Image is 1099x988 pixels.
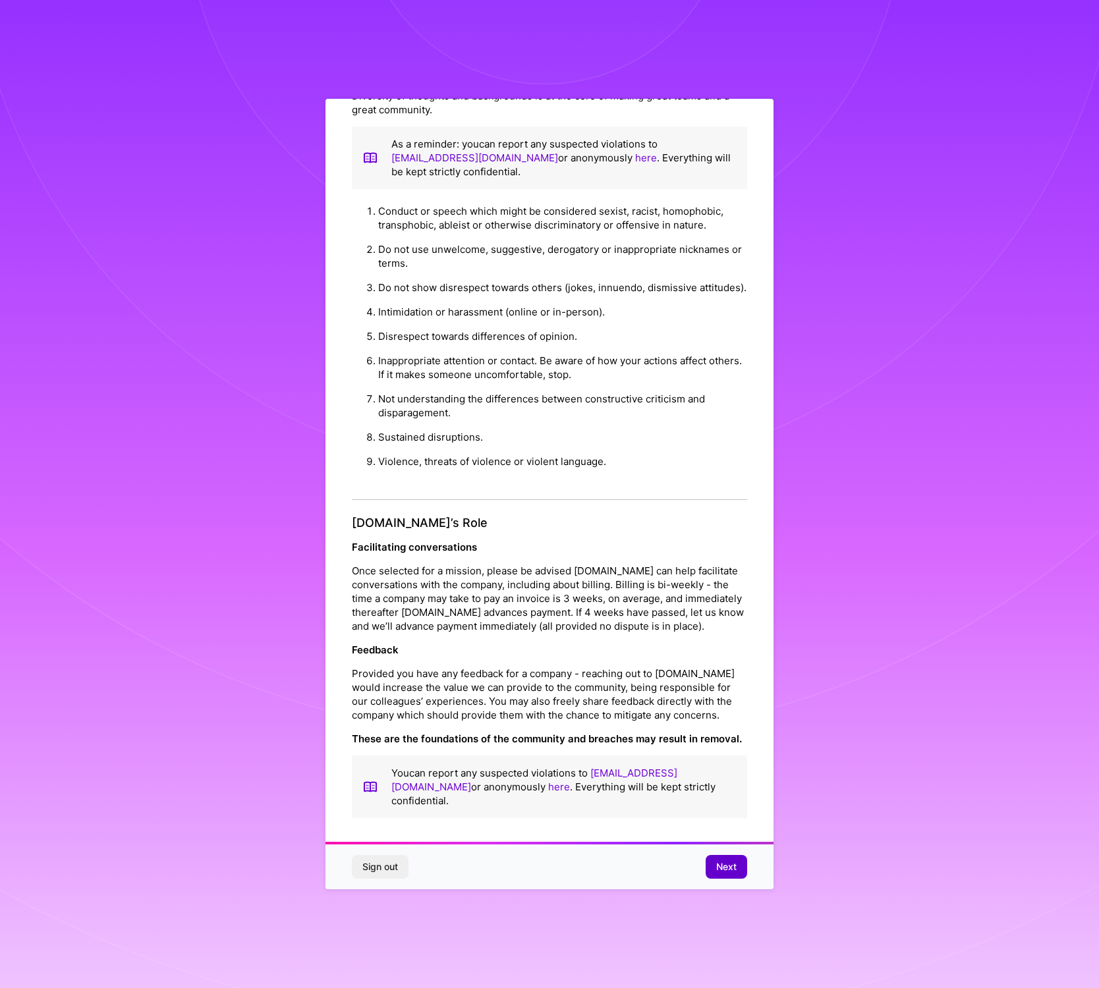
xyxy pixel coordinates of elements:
p: Once selected for a mission, please be advised [DOMAIN_NAME] can help facilitate conversations wi... [352,564,747,633]
button: Next [706,855,747,879]
li: Conduct or speech which might be considered sexist, racist, homophobic, transphobic, ableist or o... [378,199,747,237]
li: Violence, threats of violence or violent language. [378,449,747,474]
li: Sustained disruptions. [378,425,747,449]
li: Disrespect towards differences of opinion. [378,324,747,348]
li: Do not use unwelcome, suggestive, derogatory or inappropriate nicknames or terms. [378,237,747,275]
a: here [635,151,657,164]
strong: Feedback [352,644,399,656]
strong: These are the foundations of the community and breaches may result in removal. [352,732,742,745]
span: Next [716,860,737,873]
p: Provided you have any feedback for a company - reaching out to [DOMAIN_NAME] would increase the v... [352,667,747,722]
li: Intimidation or harassment (online or in-person). [378,300,747,324]
img: book icon [362,137,378,178]
h4: [DOMAIN_NAME]’s Role [352,516,747,530]
strong: Facilitating conversations [352,541,477,553]
button: Sign out [352,855,409,879]
li: Inappropriate attention or contact. Be aware of how your actions affect others. If it makes someo... [378,348,747,387]
li: Not understanding the differences between constructive criticism and disparagement. [378,387,747,425]
li: Do not show disrespect towards others (jokes, innuendo, dismissive attitudes). [378,275,747,300]
span: Sign out [362,860,398,873]
a: [EMAIL_ADDRESS][DOMAIN_NAME] [391,767,677,793]
p: You can report any suspected violations to or anonymously . Everything will be kept strictly conf... [391,766,737,808]
a: [EMAIL_ADDRESS][DOMAIN_NAME] [391,151,558,164]
a: here [548,781,570,793]
img: book icon [362,766,378,808]
p: As a reminder: you can report any suspected violations to or anonymously . Everything will be kep... [391,137,737,178]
